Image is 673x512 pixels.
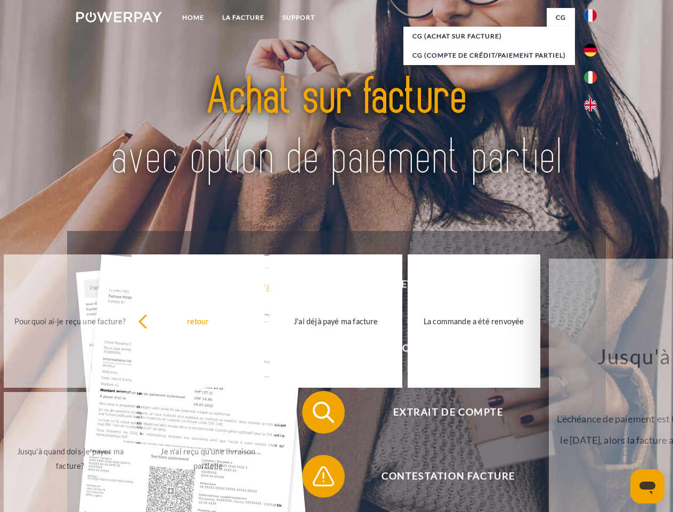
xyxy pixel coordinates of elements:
[10,314,130,328] div: Pourquoi ai-je reçu une facture?
[584,99,597,111] img: en
[403,46,575,65] a: CG (Compte de crédit/paiement partiel)
[102,51,571,204] img: title-powerpay_fr.svg
[213,8,273,27] a: LA FACTURE
[310,399,337,426] img: qb_search.svg
[148,444,268,473] div: Je n'ai reçu qu'une livraison partielle
[403,27,575,46] a: CG (achat sur facture)
[584,9,597,22] img: fr
[584,71,597,84] img: it
[318,391,579,434] span: Extrait de compte
[10,444,130,473] div: Jusqu'à quand dois-je payer ma facture?
[76,12,162,22] img: logo-powerpay-white.svg
[414,314,534,328] div: La commande a été renvoyée
[302,455,579,498] button: Contestation Facture
[547,8,575,27] a: CG
[273,8,324,27] a: Support
[584,44,597,57] img: de
[173,8,213,27] a: Home
[630,469,664,503] iframe: Bouton de lancement de la fenêtre de messagerie
[138,314,258,328] div: retour
[302,391,579,434] button: Extrait de compte
[318,455,579,498] span: Contestation Facture
[310,463,337,490] img: qb_warning.svg
[276,314,396,328] div: J'ai déjà payé ma facture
